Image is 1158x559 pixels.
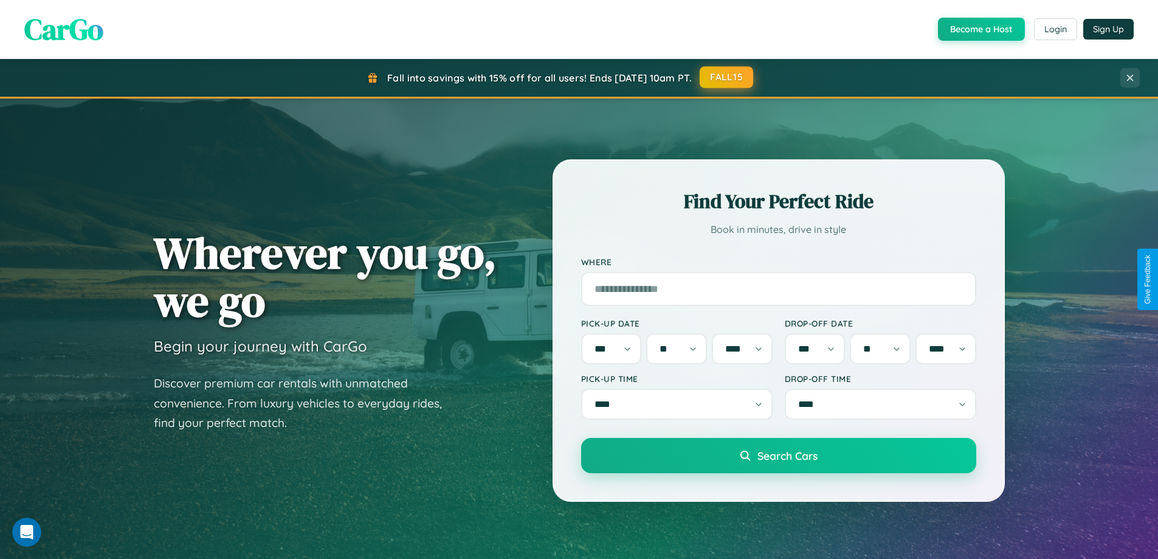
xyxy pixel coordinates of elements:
label: Drop-off Time [785,373,976,384]
button: Search Cars [581,438,976,473]
h1: Wherever you go, we go [154,229,497,325]
label: Drop-off Date [785,318,976,328]
label: Pick-up Date [581,318,773,328]
h3: Begin your journey with CarGo [154,337,367,355]
button: FALL15 [700,66,753,88]
iframe: Intercom live chat [12,518,41,547]
h2: Find Your Perfect Ride [581,188,976,215]
div: Give Feedback [1143,255,1152,304]
span: CarGo [24,9,103,49]
label: Where [581,257,976,267]
p: Discover premium car rentals with unmatched convenience. From luxury vehicles to everyday rides, ... [154,373,458,433]
button: Login [1034,18,1077,40]
button: Become a Host [938,18,1025,41]
p: Book in minutes, drive in style [581,221,976,238]
span: Search Cars [757,449,818,462]
span: Fall into savings with 15% off for all users! Ends [DATE] 10am PT. [387,72,692,84]
button: Sign Up [1083,19,1134,40]
label: Pick-up Time [581,373,773,384]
